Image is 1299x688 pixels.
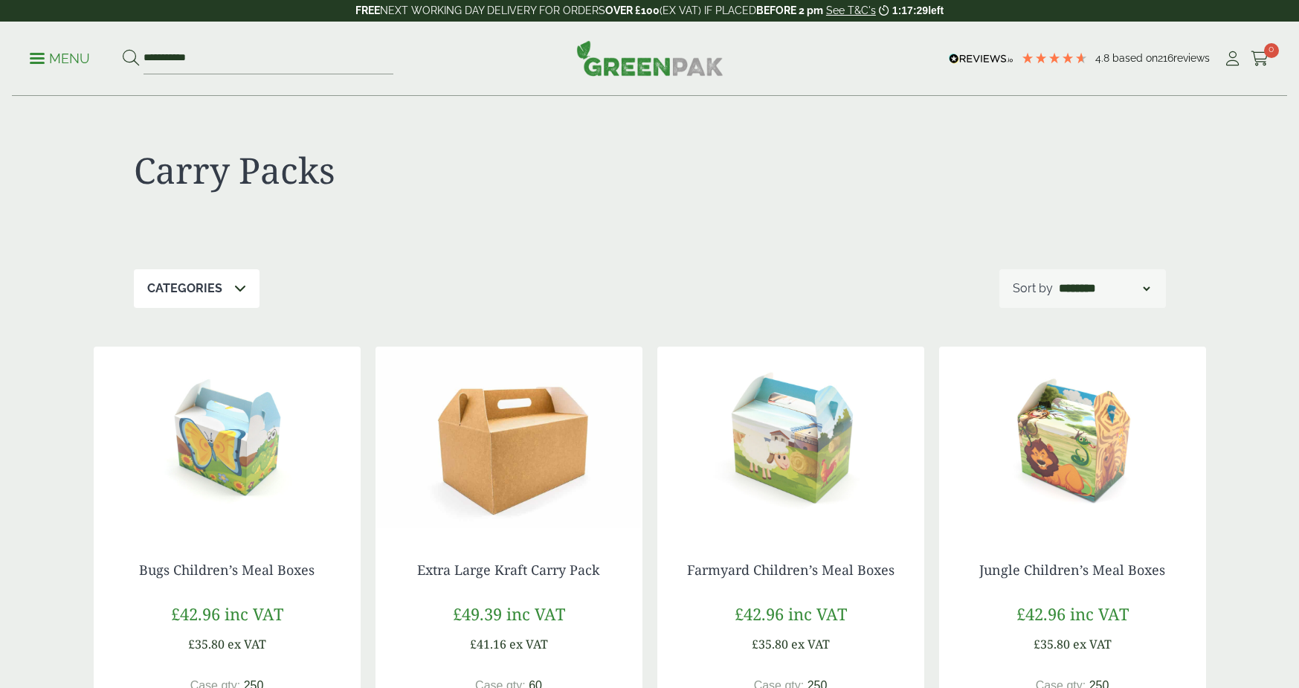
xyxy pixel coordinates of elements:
span: left [928,4,944,16]
span: Based on [1112,52,1158,64]
p: Menu [30,50,90,68]
i: Cart [1251,51,1269,66]
span: £42.96 [171,602,220,625]
div: 4.79 Stars [1021,51,1088,65]
span: ex VAT [1073,636,1112,652]
span: £35.80 [1034,636,1070,652]
span: inc VAT [788,602,847,625]
strong: FREE [355,4,380,16]
img: Bug Childrens Meal Box [94,347,361,533]
p: Categories [147,280,222,298]
a: 0 [1251,48,1269,70]
span: £35.80 [188,636,225,652]
span: £41.16 [470,636,506,652]
span: ex VAT [791,636,830,652]
a: Bugs Children’s Meal Boxes [139,561,315,579]
i: My Account [1223,51,1242,66]
strong: BEFORE 2 pm [756,4,823,16]
img: REVIEWS.io [949,54,1013,64]
p: Sort by [1013,280,1053,298]
span: ex VAT [509,636,548,652]
span: £42.96 [735,602,784,625]
strong: OVER £100 [605,4,660,16]
span: 0 [1264,43,1279,58]
span: inc VAT [506,602,565,625]
select: Shop order [1056,280,1153,298]
span: £49.39 [453,602,502,625]
span: £42.96 [1016,602,1066,625]
span: 1:17:29 [892,4,928,16]
a: Extra Large Kraft Carry Pack [417,561,600,579]
span: inc VAT [225,602,283,625]
span: £35.80 [752,636,788,652]
span: 216 [1158,52,1173,64]
span: 4.8 [1095,52,1112,64]
h1: Carry Packs [134,149,650,192]
span: ex VAT [228,636,266,652]
span: inc VAT [1070,602,1129,625]
img: IMG_5980 (Large) [375,347,642,533]
img: Jungle Childrens Meal Box v2 [939,347,1206,533]
span: reviews [1173,52,1210,64]
a: Jungle Children’s Meal Boxes [979,561,1165,579]
a: See T&C's [826,4,876,16]
a: Menu [30,50,90,65]
a: Farmyard Children’s Meal Boxes [687,561,895,579]
img: Farmyard Childrens Meal Box [657,347,924,533]
img: GreenPak Supplies [576,40,723,76]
